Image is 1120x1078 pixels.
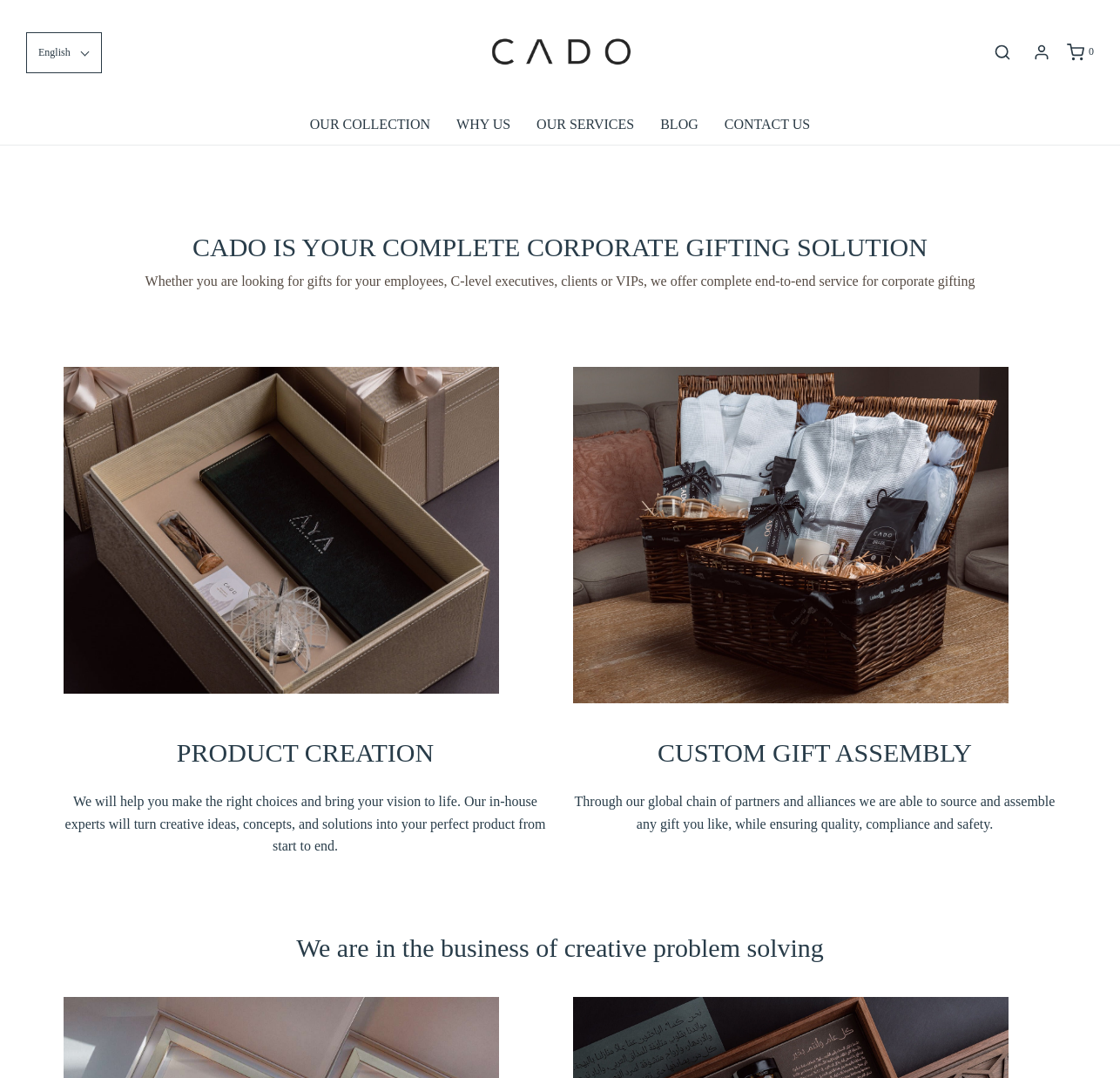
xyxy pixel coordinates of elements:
[536,105,634,145] a: OUR SERVICES
[456,105,510,145] a: WHY US
[296,933,824,962] span: We are in the business of creative problem solving
[1065,44,1094,61] a: 0
[987,43,1018,62] button: Open search bar
[658,738,972,767] span: CUSTOM GIFT ASSEMBLY
[660,105,698,145] a: BLOG
[177,738,434,767] span: PRODUCT CREATION
[573,790,1056,835] span: Through our global chain of partners and alliances we are able to source and assemble any gift yo...
[310,105,430,145] a: OUR COLLECTION
[38,44,71,61] span: English
[64,367,499,694] img: vancleef_fja5190v111657354892119-1-1657819375419.jpg
[725,105,810,145] a: CONTACT US
[26,32,102,73] button: English
[486,13,634,92] img: cadogifting
[64,790,547,858] span: We will help you make the right choices and bring your vision to life. Our in-house experts will ...
[1089,45,1094,58] span: 0
[192,233,928,261] span: CADO IS YOUR COMPLETE CORPORATE GIFTING SOLUTION
[64,271,1056,292] span: Whether you are looking for gifts for your employees, C-level executives, clients or VIPs, we off...
[573,367,1009,703] img: cadogiftinglinkedin--_fja4920v111657355121460-1657819515119.jpg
